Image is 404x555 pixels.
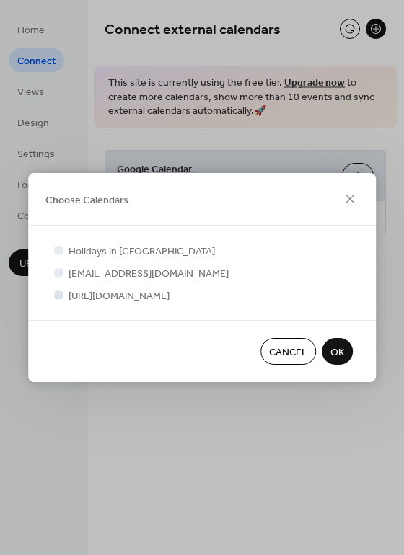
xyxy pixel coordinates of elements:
[322,338,353,365] button: OK
[260,338,316,365] button: Cancel
[330,345,344,360] span: OK
[69,289,170,304] span: [URL][DOMAIN_NAME]
[69,244,215,259] span: Holidays in [GEOGRAPHIC_DATA]
[69,267,229,282] span: [EMAIL_ADDRESS][DOMAIN_NAME]
[45,192,128,208] span: Choose Calendars
[269,345,307,360] span: Cancel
